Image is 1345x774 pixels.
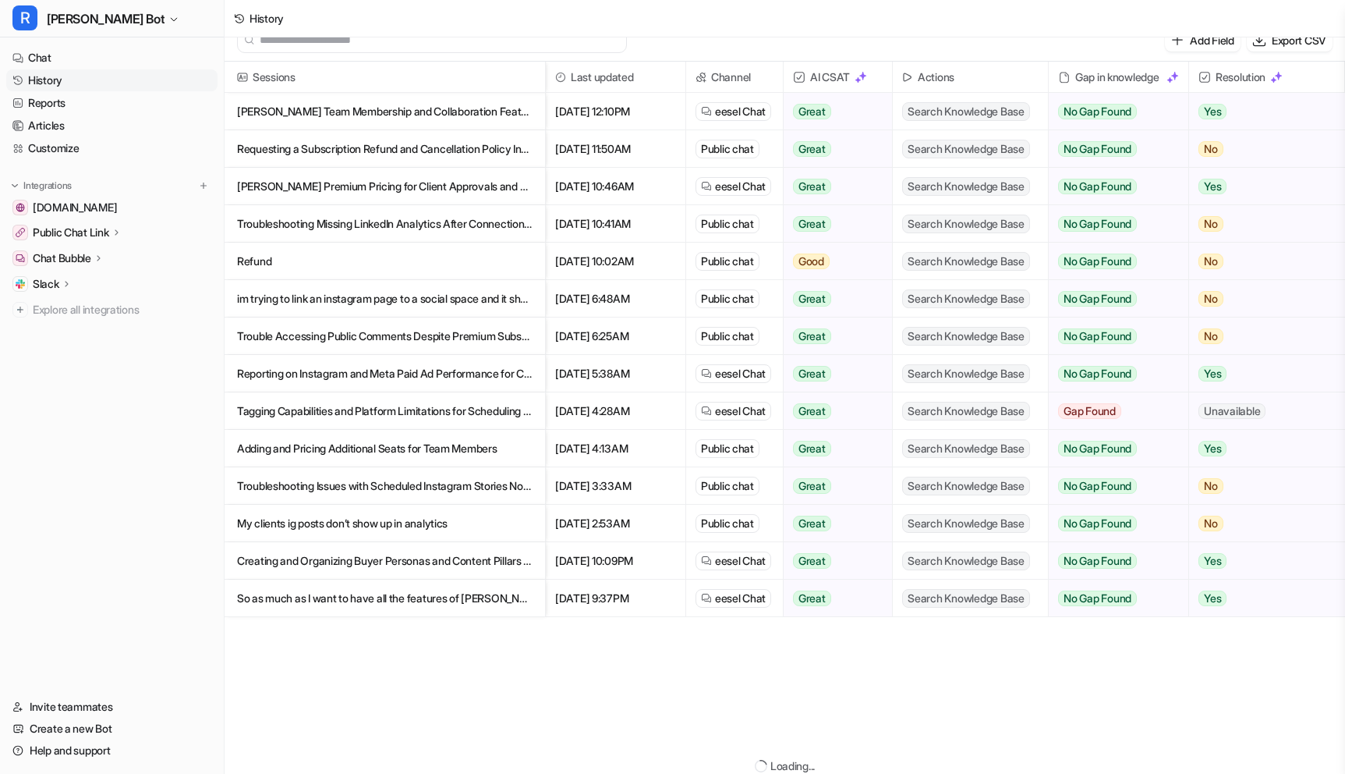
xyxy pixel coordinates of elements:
[237,542,533,580] p: Creating and Organizing Buyer Personas and Content Pillars in [PERSON_NAME] Notes
[1058,104,1137,119] span: No Gap Found
[793,441,831,456] span: Great
[6,197,218,218] a: getrella.com[DOMAIN_NAME]
[552,392,679,430] span: [DATE] 4:28AM
[1189,430,1332,467] button: Yes
[701,368,712,379] img: eeselChat
[1189,580,1332,617] button: Yes
[701,366,766,382] a: eesel Chat
[1189,205,1332,243] button: No
[1198,553,1226,569] span: Yes
[784,130,883,168] button: Great
[237,580,533,617] p: So as much as I want to have all the features of [PERSON_NAME] premium money is tight right now a...
[6,718,218,740] a: Create a new Bot
[1058,291,1137,307] span: No Gap Found
[784,505,883,542] button: Great
[1058,216,1137,232] span: No Gap Found
[16,228,25,237] img: Public Chat Link
[696,439,759,458] div: Public chat
[902,327,1030,346] span: Search Knowledge Base
[793,366,831,382] span: Great
[1049,355,1177,392] button: No Gap Found
[552,505,679,542] span: [DATE] 2:53AM
[902,364,1030,383] span: Search Knowledge Base
[1058,591,1137,606] span: No Gap Found
[198,180,209,191] img: menu_add.svg
[784,355,883,392] button: Great
[552,318,679,355] span: [DATE] 6:25AM
[23,179,72,192] p: Integrations
[1049,168,1177,205] button: No Gap Found
[902,552,1030,570] span: Search Knowledge Base
[793,591,831,606] span: Great
[1058,328,1137,344] span: No Gap Found
[1049,467,1177,505] button: No Gap Found
[1058,441,1137,456] span: No Gap Found
[1189,355,1332,392] button: Yes
[1198,591,1226,606] span: Yes
[715,366,766,382] span: eesel Chat
[784,243,883,280] button: Good
[1189,505,1332,542] button: No
[1049,130,1177,168] button: No Gap Found
[902,514,1030,533] span: Search Knowledge Base
[1049,542,1177,580] button: No Gap Found
[1189,280,1332,318] button: No
[902,215,1030,233] span: Search Knowledge Base
[696,514,759,533] div: Public chat
[6,115,218,137] a: Articles
[770,758,815,774] div: Loading...
[715,104,766,119] span: eesel Chat
[692,62,777,93] span: Channel
[696,289,759,308] div: Public chat
[1189,542,1332,580] button: Yes
[784,318,883,355] button: Great
[1058,516,1137,531] span: No Gap Found
[784,392,883,430] button: Great
[715,591,766,606] span: eesel Chat
[237,130,533,168] p: Requesting a Subscription Refund and Cancellation Policy Information
[237,243,533,280] p: Refund
[12,5,37,30] span: R
[715,179,766,194] span: eesel Chat
[47,8,165,30] span: [PERSON_NAME] Bot
[793,291,831,307] span: Great
[33,250,91,266] p: Chat Bubble
[1058,403,1121,419] span: Gap Found
[552,467,679,505] span: [DATE] 3:33AM
[9,180,20,191] img: expand menu
[1049,205,1177,243] button: No Gap Found
[552,205,679,243] span: [DATE] 10:41AM
[793,216,831,232] span: Great
[902,252,1030,271] span: Search Knowledge Base
[231,62,539,93] span: Sessions
[902,140,1030,158] span: Search Knowledge Base
[1190,32,1234,48] p: Add Field
[237,168,533,205] p: [PERSON_NAME] Premium Pricing for Client Approvals and Additional Seats
[1049,392,1177,430] button: Gap Found
[237,205,533,243] p: Troubleshooting Missing LinkedIn Analytics After Connection Refresh
[1049,505,1177,542] button: No Gap Found
[237,392,533,430] p: Tagging Capabilities and Platform Limitations for Scheduling LinkedIn Posts with [PERSON_NAME]
[1195,62,1338,93] span: Resolution
[552,93,679,130] span: [DATE] 12:10PM
[790,62,886,93] span: AI CSAT
[701,181,712,192] img: eeselChat
[701,179,766,194] a: eesel Chat
[237,467,533,505] p: Troubleshooting Issues with Scheduled Instagram Stories Not Posting
[6,92,218,114] a: Reports
[1058,553,1137,569] span: No Gap Found
[784,280,883,318] button: Great
[1198,516,1223,531] span: No
[12,302,28,318] img: explore all integrations
[793,179,831,194] span: Great
[784,580,883,617] button: Great
[696,327,759,346] div: Public chat
[552,130,679,168] span: [DATE] 11:50AM
[16,203,25,212] img: getrella.com
[1049,580,1177,617] button: No Gap Found
[1049,243,1177,280] button: No Gap Found
[33,276,59,292] p: Slack
[784,542,883,580] button: Great
[902,102,1030,121] span: Search Knowledge Base
[715,403,766,419] span: eesel Chat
